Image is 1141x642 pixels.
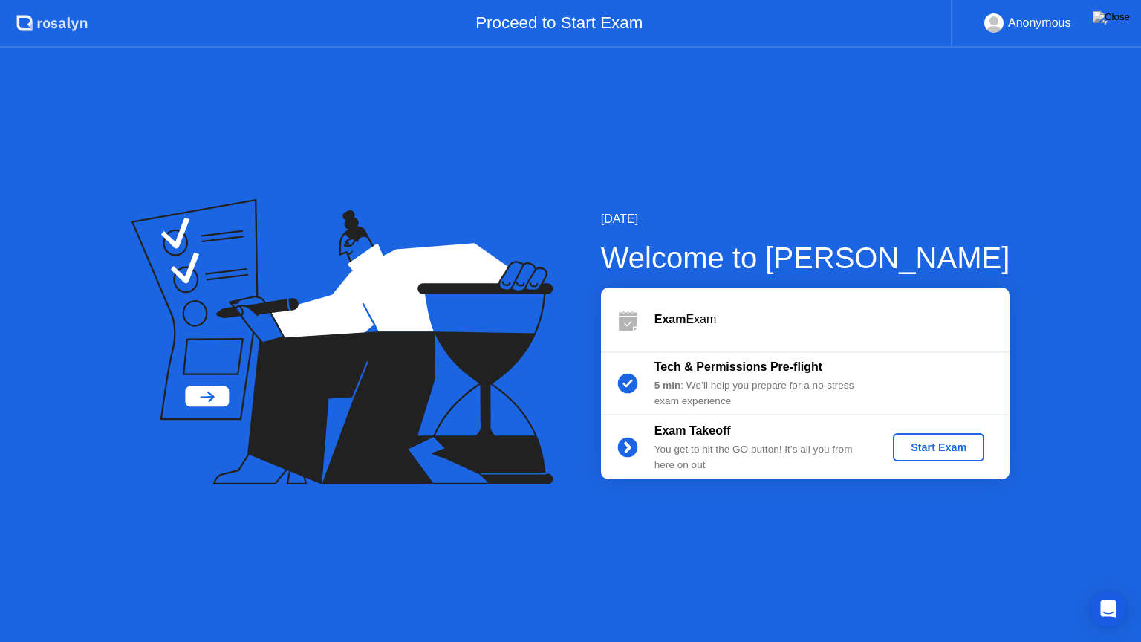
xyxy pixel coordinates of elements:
button: Start Exam [893,433,984,461]
div: [DATE] [601,210,1010,228]
img: Close [1093,11,1130,23]
div: Anonymous [1008,13,1071,33]
div: Welcome to [PERSON_NAME] [601,236,1010,280]
div: : We’ll help you prepare for a no-stress exam experience [654,378,868,409]
b: 5 min [654,380,681,391]
b: Exam [654,313,686,325]
b: Exam Takeoff [654,424,731,437]
div: Open Intercom Messenger [1090,591,1126,627]
div: Exam [654,311,1010,328]
b: Tech & Permissions Pre-flight [654,360,822,373]
div: Start Exam [899,441,978,453]
div: You get to hit the GO button! It’s all you from here on out [654,442,868,473]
